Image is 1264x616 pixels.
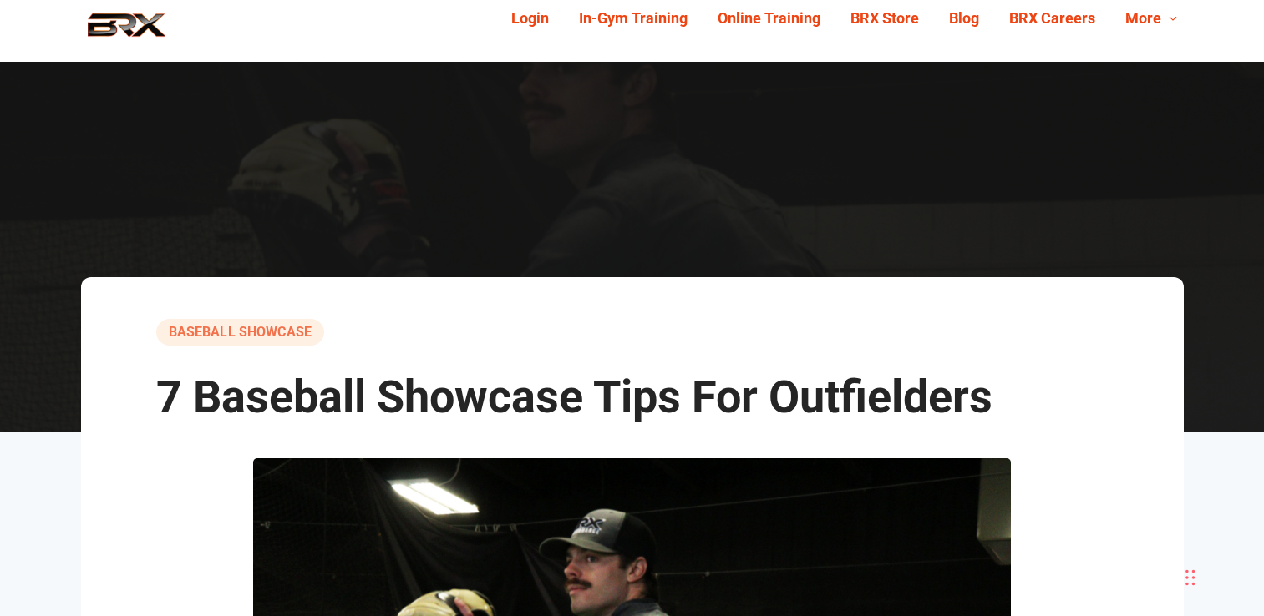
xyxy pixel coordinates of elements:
a: BRX Store [835,6,934,32]
img: BRX Performance [72,13,181,49]
a: Blog [934,6,994,32]
div: Navigation Menu [484,6,1192,32]
a: Baseball Showcase [156,319,325,346]
a: BRX Careers [994,6,1110,32]
span: 7 Baseball Showcase Tips For Outfielders [156,371,992,423]
iframe: Chat Widget [1028,436,1264,616]
a: In-Gym Training [564,6,703,32]
a: Login [496,6,564,32]
div: Drag [1185,553,1195,603]
a: Online Training [703,6,835,32]
a: More [1110,6,1192,32]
